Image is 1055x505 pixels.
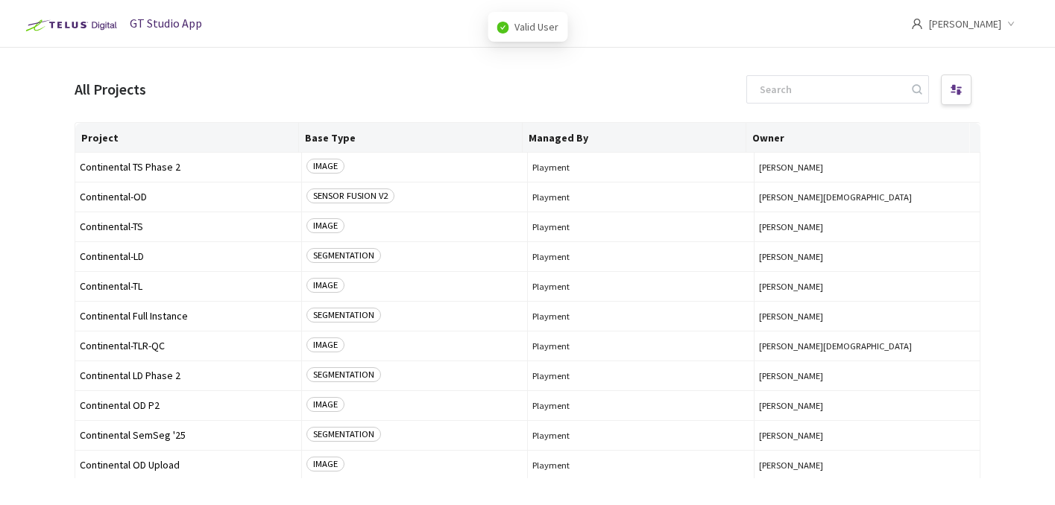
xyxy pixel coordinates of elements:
span: Playment [532,460,749,471]
span: Valid User [514,19,558,35]
span: Continental-TS [80,221,297,232]
span: SEGMENTATION [306,308,381,323]
div: All Projects [75,79,146,101]
span: Playment [532,221,749,232]
button: [PERSON_NAME][DEMOGRAPHIC_DATA] [759,340,976,352]
input: Search [751,76,910,103]
span: check-circle [497,22,508,34]
button: [PERSON_NAME] [759,311,976,322]
span: Continental OD P2 [80,400,297,411]
span: Playment [532,400,749,411]
th: Project [75,123,299,153]
span: GT Studio App [130,16,202,31]
span: SEGMENTATION [306,248,381,263]
span: Playment [532,162,749,173]
span: Continental-TL [80,281,297,292]
img: Telus [18,13,122,37]
span: Playment [532,340,749,352]
th: Base Type [299,123,523,153]
th: Managed By [523,123,746,153]
span: Playment [532,281,749,292]
span: Continental-TLR-QC [80,340,297,352]
span: down [1007,20,1015,28]
span: Continental-OD [80,191,297,203]
button: [PERSON_NAME] [759,251,976,262]
span: Continental TS Phase 2 [80,162,297,173]
span: IMAGE [306,278,344,293]
button: [PERSON_NAME] [759,430,976,441]
span: Continental-LD [80,251,297,262]
span: IMAGE [306,337,344,352]
button: [PERSON_NAME] [759,221,976,232]
button: [PERSON_NAME][DEMOGRAPHIC_DATA] [759,191,976,203]
button: [PERSON_NAME] [759,460,976,471]
span: user [911,18,923,30]
span: SENSOR FUSION V2 [306,188,394,203]
span: IMAGE [306,457,344,471]
span: Continental LD Phase 2 [80,370,297,381]
span: Playment [532,370,749,381]
button: [PERSON_NAME] [759,400,976,411]
button: [PERSON_NAME] [759,281,976,292]
button: [PERSON_NAME] [759,370,976,381]
span: IMAGE [306,218,344,233]
button: [PERSON_NAME] [759,162,976,173]
span: IMAGE [306,397,344,412]
span: Playment [532,191,749,203]
span: Continental SemSeg '25 [80,430,297,441]
span: SEGMENTATION [306,427,381,442]
span: Continental OD Upload [80,460,297,471]
span: Playment [532,251,749,262]
span: IMAGE [306,159,344,174]
th: Owner [746,123,970,153]
span: Playment [532,311,749,322]
span: SEGMENTATION [306,367,381,382]
span: Playment [532,430,749,441]
span: Continental Full Instance [80,311,297,322]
